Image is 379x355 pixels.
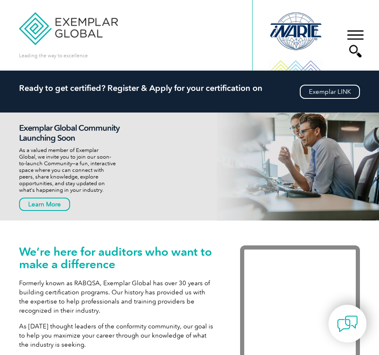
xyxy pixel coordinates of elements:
h2: Exemplar Global Community Launching Soon [19,123,129,143]
p: Leading the way to excellence [19,51,88,60]
p: As [DATE] thought leaders of the conformity community, our goal is to help you maximize your care... [19,322,216,349]
p: Formerly known as RABQSA, Exemplar Global has over 30 years of building certification programs. O... [19,279,216,315]
a: Exemplar LINK [300,85,360,99]
h2: Ready to get certified? Register & Apply for your certification on [19,83,360,93]
p: As a valued member of Exemplar Global, we invite you to join our soon-to-launch Community—a fun, ... [19,147,129,193]
img: contact-chat.png [337,313,358,334]
a: Learn More [19,198,70,211]
h1: We’re here for auditors who want to make a difference [19,245,216,270]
